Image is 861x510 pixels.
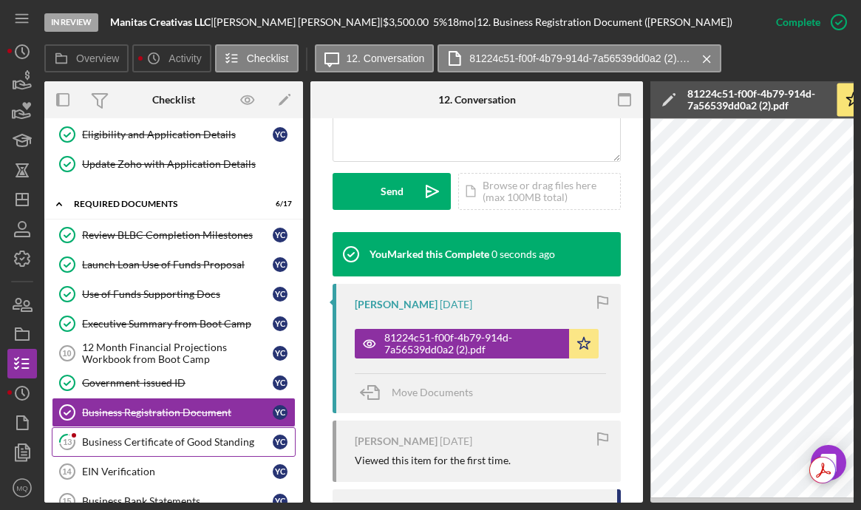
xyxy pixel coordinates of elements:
div: Y C [273,464,287,479]
div: EIN Verification [82,466,273,477]
div: Business Bank Statements [82,495,273,507]
div: [PERSON_NAME] [355,299,438,310]
div: Business Registration Document [82,407,273,418]
tspan: 15 [62,497,71,506]
div: Y C [273,257,287,272]
div: You Marked this Complete [370,248,489,260]
div: 12 Month Financial Projections Workbook from Boot Camp [82,341,273,365]
div: $3,500.00 [383,16,433,28]
div: In Review [44,13,98,32]
div: Y C [273,127,287,142]
div: Open Intercom Messenger [811,445,846,480]
div: Checklist [152,94,195,106]
button: 81224c51-f00f-4b79-914d-7a56539dd0a2 (2).pdf [355,329,599,358]
div: Y C [273,287,287,302]
div: Y C [273,346,287,361]
label: Activity [169,52,201,64]
div: Business Certificate of Good Standing [82,436,273,448]
time: 2025-08-21 17:02 [491,248,555,260]
div: [PERSON_NAME] [355,435,438,447]
a: Use of Funds Supporting DocsYC [52,279,296,309]
div: Launch Loan Use of Funds Proposal [82,259,273,271]
div: Government-issued ID [82,377,273,389]
a: Update Zoho with Application Details [52,149,296,179]
div: 81224c51-f00f-4b79-914d-7a56539dd0a2 (2).pdf [687,88,828,112]
a: Executive Summary from Boot CampYC [52,309,296,339]
div: 12. Conversation [438,94,516,106]
div: Update Zoho with Application Details [82,158,295,170]
div: 18 mo [447,16,474,28]
tspan: 13 [63,437,72,446]
div: [PERSON_NAME] [PERSON_NAME] | [214,16,383,28]
button: Activity [132,44,211,72]
a: Government-issued IDYC [52,368,296,398]
button: MQ [7,473,37,503]
button: 81224c51-f00f-4b79-914d-7a56539dd0a2 (2).pdf [438,44,721,72]
button: Complete [761,7,854,37]
div: Complete [776,7,820,37]
a: 14EIN VerificationYC [52,457,296,486]
div: Send [381,173,404,210]
div: Y C [273,375,287,390]
div: Use of Funds Supporting Docs [82,288,273,300]
div: 5 % [433,16,447,28]
label: Checklist [247,52,289,64]
div: Review BLBC Completion Milestones [82,229,273,241]
button: 12. Conversation [315,44,435,72]
div: 81224c51-f00f-4b79-914d-7a56539dd0a2 (2).pdf [384,332,562,356]
div: Y C [273,435,287,449]
button: Move Documents [355,374,488,411]
b: Manitas Creativas LLC [110,16,211,28]
div: 6 / 17 [265,200,292,208]
text: MQ [16,484,27,492]
div: | 12. Business Registration Document ([PERSON_NAME]) [474,16,732,28]
div: Y C [273,494,287,509]
a: Business Registration DocumentYC [52,398,296,427]
a: 13Business Certificate of Good StandingYC [52,427,296,457]
a: Review BLBC Completion MilestonesYC [52,220,296,250]
a: Eligibility and Application DetailsYC [52,120,296,149]
div: Y C [273,316,287,331]
button: Send [333,173,451,210]
time: 2025-08-19 23:36 [440,299,472,310]
tspan: 14 [62,467,72,476]
div: Executive Summary from Boot Camp [82,318,273,330]
div: | [110,16,214,28]
button: Overview [44,44,129,72]
a: 1012 Month Financial Projections Workbook from Boot CampYC [52,339,296,368]
label: Overview [76,52,119,64]
label: 81224c51-f00f-4b79-914d-7a56539dd0a2 (2).pdf [469,52,691,64]
button: Checklist [215,44,299,72]
label: 12. Conversation [347,52,425,64]
div: Viewed this item for the first time. [355,455,511,466]
div: Eligibility and Application Details [82,129,273,140]
tspan: 10 [62,349,71,358]
div: Y C [273,405,287,420]
div: Y C [273,228,287,242]
a: Launch Loan Use of Funds ProposalYC [52,250,296,279]
div: Required Documents [74,200,255,208]
time: 2025-08-19 23:24 [440,435,472,447]
span: Move Documents [392,386,473,398]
